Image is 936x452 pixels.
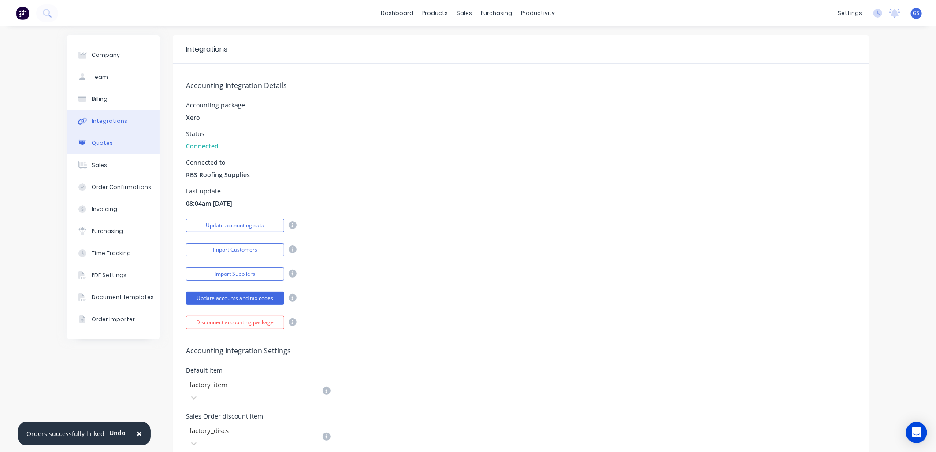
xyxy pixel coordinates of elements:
div: Open Intercom Messenger [906,422,927,443]
div: Invoicing [92,205,117,213]
button: Close [128,423,151,445]
button: Invoicing [67,198,160,220]
button: Company [67,44,160,66]
div: Company [92,51,120,59]
button: Import Customers [186,243,284,256]
img: Factory [16,7,29,20]
div: Team [92,73,108,81]
button: Import Suppliers [186,267,284,281]
button: Billing [67,88,160,110]
span: RBS Roofing Supplies [186,170,250,179]
button: Time Tracking [67,242,160,264]
span: Xero [186,113,200,122]
div: sales [453,7,477,20]
div: Orders successfully linked [26,429,104,438]
div: Billing [92,95,108,103]
div: Last update [186,188,232,194]
button: Team [67,66,160,88]
button: Undo [104,426,130,440]
div: Document templates [92,293,154,301]
div: settings [833,7,866,20]
h5: Accounting Integration Details [186,82,856,90]
div: Order Confirmations [92,183,151,191]
div: PDF Settings [92,271,126,279]
button: Order Importer [67,308,160,330]
div: Sales [92,161,107,169]
span: Connected [186,141,219,151]
button: Purchasing [67,220,160,242]
div: Order Importer [92,315,135,323]
button: Integrations [67,110,160,132]
div: Integrations [186,44,227,55]
button: PDF Settings [67,264,160,286]
button: Update accounting data [186,219,284,232]
a: dashboard [377,7,418,20]
div: Time Tracking [92,249,131,257]
button: Update accounts and tax codes [186,292,284,305]
button: Quotes [67,132,160,154]
div: productivity [517,7,560,20]
div: Status [186,131,219,137]
div: products [418,7,453,20]
div: purchasing [477,7,517,20]
button: Sales [67,154,160,176]
div: Accounting package [186,102,245,108]
div: Connected to [186,159,250,166]
div: Purchasing [92,227,123,235]
h5: Accounting Integration Settings [186,347,856,355]
button: Disconnect accounting package [186,316,284,329]
button: Order Confirmations [67,176,160,198]
div: Sales Order discount item [186,413,331,419]
div: Quotes [92,139,113,147]
button: Document templates [67,286,160,308]
div: Integrations [92,117,127,125]
div: Default item [186,367,331,374]
span: 08:04am [DATE] [186,199,232,208]
span: GS [913,9,920,17]
span: × [137,427,142,440]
